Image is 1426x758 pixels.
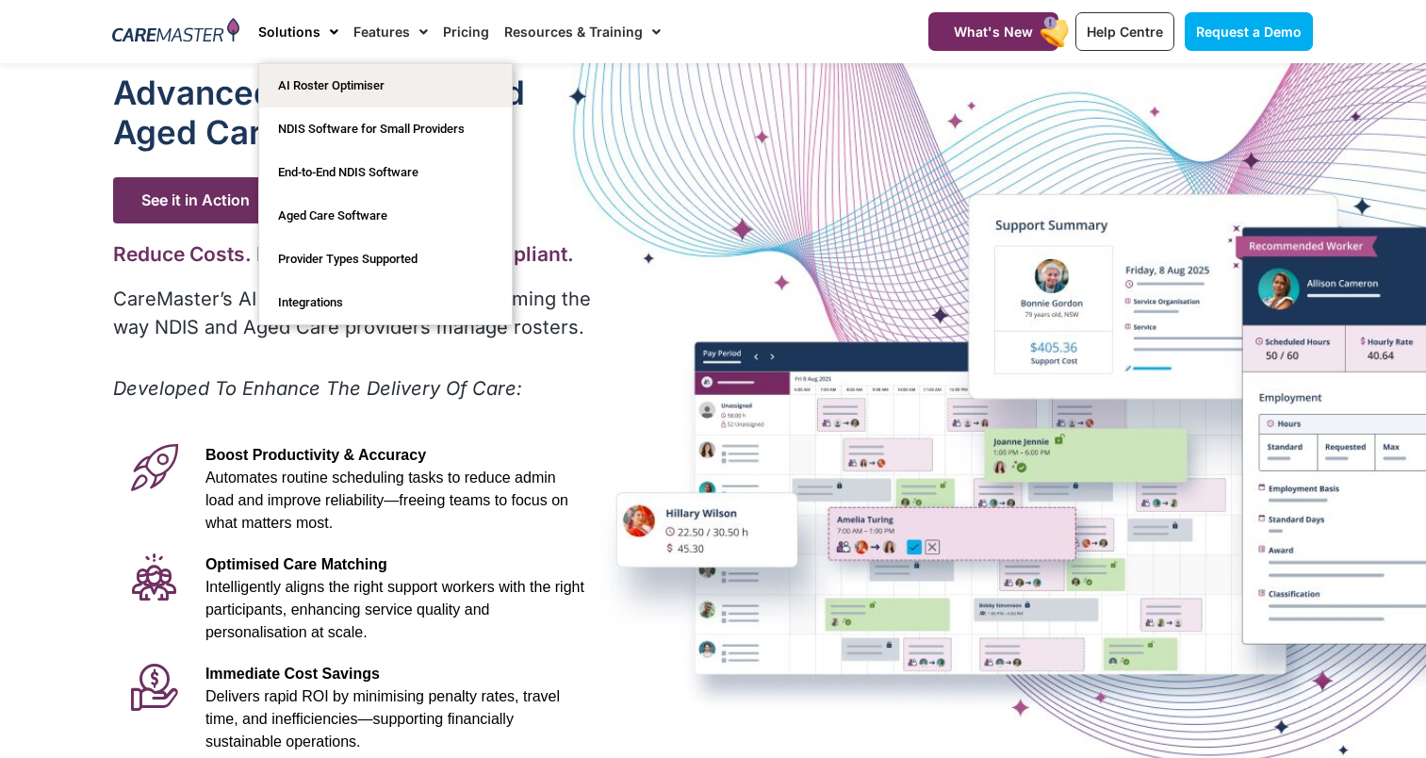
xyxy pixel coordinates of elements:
a: End-to-End NDIS Software [259,151,512,194]
p: CareMaster’s AI Roster Optimiser is transforming the way NDIS and Aged Care providers manage rost... [113,285,595,341]
a: Provider Types Supported [259,238,512,281]
a: What's New [928,12,1058,51]
a: AI Roster Optimiser [259,64,512,107]
span: Boost Productivity & Accuracy [205,447,426,463]
span: Automates routine scheduling tasks to reduce admin load and improve reliability—freeing teams to ... [205,470,568,531]
span: See it in Action [113,177,308,223]
em: Developed To Enhance The Delivery Of Care: [113,377,522,400]
span: Request a Demo [1196,24,1302,40]
a: Request a Demo [1185,12,1313,51]
span: What's New [954,24,1033,40]
span: Immediate Cost Savings [205,666,380,682]
span: Intelligently aligns the right support workers with the right participants, enhancing service qua... [205,579,584,640]
a: NDIS Software for Small Providers [259,107,512,151]
ul: Solutions [258,63,513,325]
a: Integrations [259,281,512,324]
h1: Advanced Al for NDIS and Aged Care Rostering [113,73,595,152]
span: Help Centre [1087,24,1163,40]
span: Optimised Care Matching [205,556,387,572]
span: Delivers rapid ROI by minimising penalty rates, travel time, and inefficiencies—supporting financ... [205,688,560,750]
img: CareMaster Logo [112,18,239,46]
h2: Reduce Costs. Boost Efficiency. Stay Compliant. [113,242,595,266]
a: Help Centre [1075,12,1174,51]
a: Aged Care Software [259,194,512,238]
